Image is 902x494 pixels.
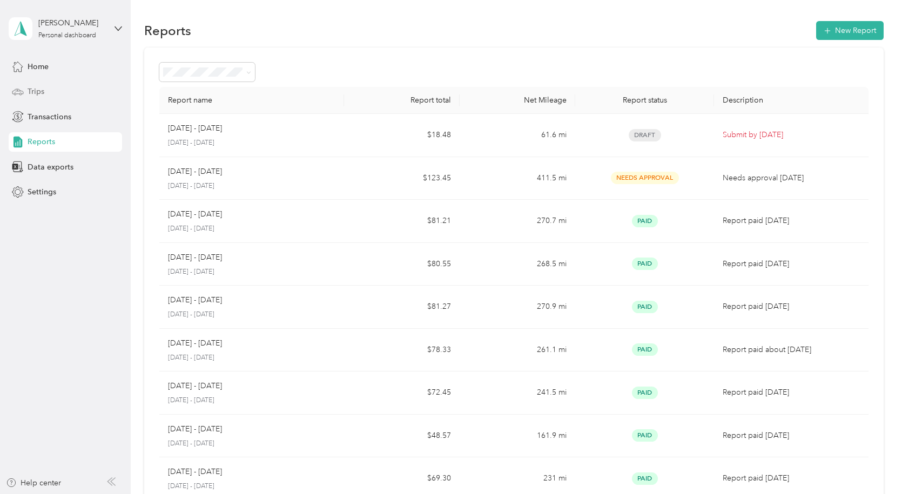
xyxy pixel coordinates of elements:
[460,87,575,114] th: Net Mileage
[168,310,335,320] p: [DATE] - [DATE]
[629,129,661,141] span: Draft
[144,25,191,36] h1: Reports
[168,337,222,349] p: [DATE] - [DATE]
[168,380,222,392] p: [DATE] - [DATE]
[723,215,859,227] p: Report paid [DATE]
[344,329,460,372] td: $78.33
[632,387,658,399] span: Paid
[344,157,460,200] td: $123.45
[38,32,96,39] div: Personal dashboard
[168,123,222,134] p: [DATE] - [DATE]
[38,17,106,29] div: [PERSON_NAME]
[344,200,460,243] td: $81.21
[723,301,859,313] p: Report paid [DATE]
[723,258,859,270] p: Report paid [DATE]
[168,166,222,178] p: [DATE] - [DATE]
[816,21,884,40] button: New Report
[159,87,344,114] th: Report name
[584,96,705,105] div: Report status
[168,294,222,306] p: [DATE] - [DATE]
[723,129,859,141] p: Submit by [DATE]
[460,329,575,372] td: 261.1 mi
[168,224,335,234] p: [DATE] - [DATE]
[168,396,335,405] p: [DATE] - [DATE]
[632,215,658,227] span: Paid
[460,415,575,458] td: 161.9 mi
[168,252,222,263] p: [DATE] - [DATE]
[460,200,575,243] td: 270.7 mi
[723,344,859,356] p: Report paid about [DATE]
[168,208,222,220] p: [DATE] - [DATE]
[28,186,56,198] span: Settings
[632,343,658,356] span: Paid
[460,286,575,329] td: 270.9 mi
[168,353,335,363] p: [DATE] - [DATE]
[460,114,575,157] td: 61.6 mi
[168,482,335,491] p: [DATE] - [DATE]
[460,157,575,200] td: 411.5 mi
[344,286,460,329] td: $81.27
[168,267,335,277] p: [DATE] - [DATE]
[168,181,335,191] p: [DATE] - [DATE]
[168,423,222,435] p: [DATE] - [DATE]
[723,387,859,398] p: Report paid [DATE]
[723,430,859,442] p: Report paid [DATE]
[6,477,61,489] button: Help center
[28,161,73,173] span: Data exports
[28,86,44,97] span: Trips
[632,301,658,313] span: Paid
[611,172,679,184] span: Needs Approval
[168,466,222,478] p: [DATE] - [DATE]
[632,258,658,270] span: Paid
[344,371,460,415] td: $72.45
[344,243,460,286] td: $80.55
[842,434,902,494] iframe: Everlance-gr Chat Button Frame
[460,371,575,415] td: 241.5 mi
[28,136,55,147] span: Reports
[168,439,335,449] p: [DATE] - [DATE]
[344,87,460,114] th: Report total
[723,172,859,184] p: Needs approval [DATE]
[344,114,460,157] td: $18.48
[344,415,460,458] td: $48.57
[714,87,868,114] th: Description
[28,111,71,123] span: Transactions
[632,429,658,442] span: Paid
[632,472,658,485] span: Paid
[28,61,49,72] span: Home
[168,138,335,148] p: [DATE] - [DATE]
[460,243,575,286] td: 268.5 mi
[723,472,859,484] p: Report paid [DATE]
